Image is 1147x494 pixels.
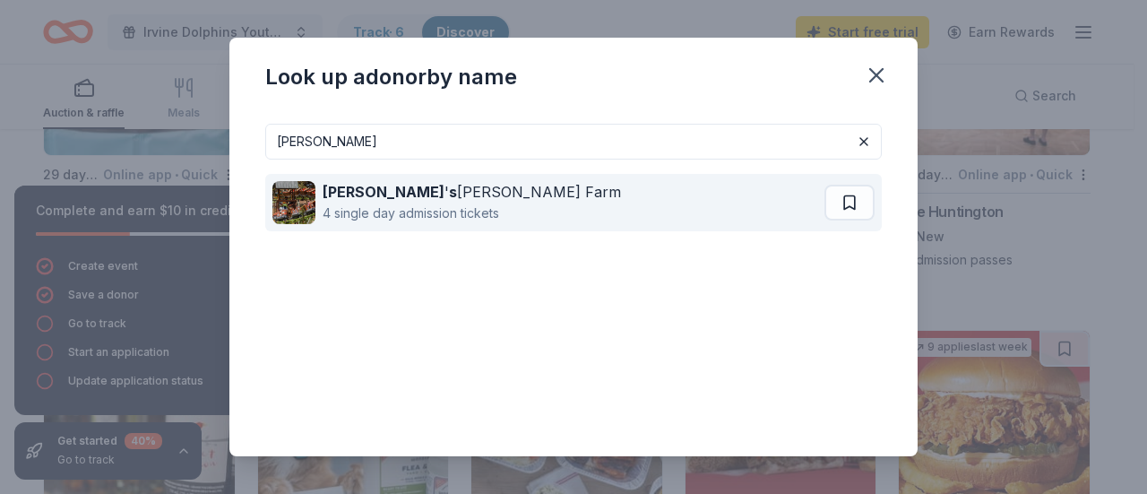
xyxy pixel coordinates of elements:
[323,203,621,224] div: 4 single day admission tickets
[323,183,444,201] strong: [PERSON_NAME]
[323,181,621,203] div: ' [PERSON_NAME] Farm
[449,183,457,201] strong: s
[265,63,517,91] div: Look up a donor by name
[272,181,315,224] img: Image for Knott's Berry Farm
[265,124,882,160] input: Search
